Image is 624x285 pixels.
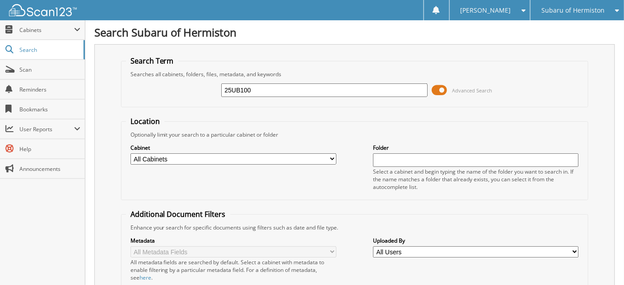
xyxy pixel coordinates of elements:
div: Enhance your search for specific documents using filters such as date and file type. [126,224,584,231]
img: scan123-logo-white.svg [9,4,77,16]
span: Advanced Search [452,87,493,94]
label: Metadata [130,237,336,244]
span: Subaru of Hermiston [541,8,605,13]
label: Folder [373,144,579,152]
iframe: Chat Widget [579,242,624,285]
label: Uploaded By [373,237,579,244]
span: Cabinets [19,26,74,34]
label: Cabinet [130,144,336,152]
h1: Search Subaru of Hermiston [94,25,615,40]
legend: Location [126,116,164,126]
span: Scan [19,66,80,74]
div: All metadata fields are searched by default. Select a cabinet with metadata to enable filtering b... [130,258,336,281]
legend: Search Term [126,56,178,66]
span: Search [19,46,79,54]
span: Announcements [19,165,80,173]
span: [PERSON_NAME] [461,8,511,13]
div: Optionally limit your search to a particular cabinet or folder [126,131,584,138]
span: Bookmarks [19,106,80,113]
legend: Additional Document Filters [126,209,230,219]
span: Reminders [19,86,80,93]
div: Searches all cabinets, folders, files, metadata, and keywords [126,70,584,78]
div: Select a cabinet and begin typing the name of the folder you want to search in. If the name match... [373,168,579,191]
span: User Reports [19,125,74,133]
a: here [140,274,151,281]
span: Help [19,145,80,153]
